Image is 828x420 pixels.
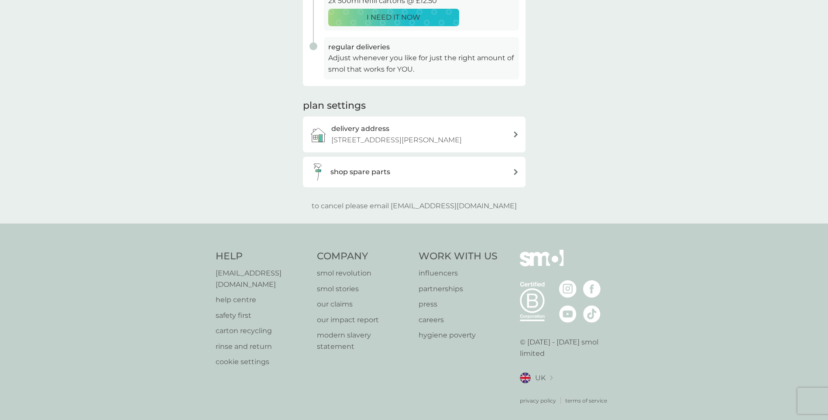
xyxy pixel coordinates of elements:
a: press [419,299,498,310]
p: [STREET_ADDRESS][PERSON_NAME] [331,134,462,146]
img: visit the smol Youtube page [559,305,577,323]
a: modern slavery statement [317,330,410,352]
a: our impact report [317,314,410,326]
h2: plan settings [303,99,366,113]
a: hygiene poverty [419,330,498,341]
a: safety first [216,310,309,321]
h4: Company [317,250,410,263]
a: partnerships [419,283,498,295]
img: smol [520,250,563,279]
a: privacy policy [520,396,556,405]
span: UK [535,372,546,384]
h4: Work With Us [419,250,498,263]
p: Adjust whenever you like for just the right amount of smol that works for YOU. [328,52,515,75]
h3: regular deliveries [328,41,515,53]
a: delivery address[STREET_ADDRESS][PERSON_NAME] [303,117,526,152]
button: I NEED IT NOW [328,9,459,26]
a: smol revolution [317,268,410,279]
h3: shop spare parts [330,166,390,178]
p: © [DATE] - [DATE] smol limited [520,337,613,359]
img: UK flag [520,372,531,383]
p: to cancel please email [EMAIL_ADDRESS][DOMAIN_NAME] [312,200,517,212]
img: visit the smol Facebook page [583,280,601,298]
img: visit the smol Instagram page [559,280,577,298]
a: rinse and return [216,341,309,352]
a: influencers [419,268,498,279]
a: our claims [317,299,410,310]
p: I NEED IT NOW [367,12,420,23]
h3: delivery address [331,123,389,134]
button: shop spare parts [303,157,526,187]
a: [EMAIL_ADDRESS][DOMAIN_NAME] [216,268,309,290]
a: terms of service [565,396,607,405]
a: careers [419,314,498,326]
a: help centre [216,294,309,306]
a: cookie settings [216,356,309,368]
a: smol stories [317,283,410,295]
img: select a new location [550,375,553,380]
h4: Help [216,250,309,263]
img: visit the smol Tiktok page [583,305,601,323]
a: carton recycling [216,325,309,337]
